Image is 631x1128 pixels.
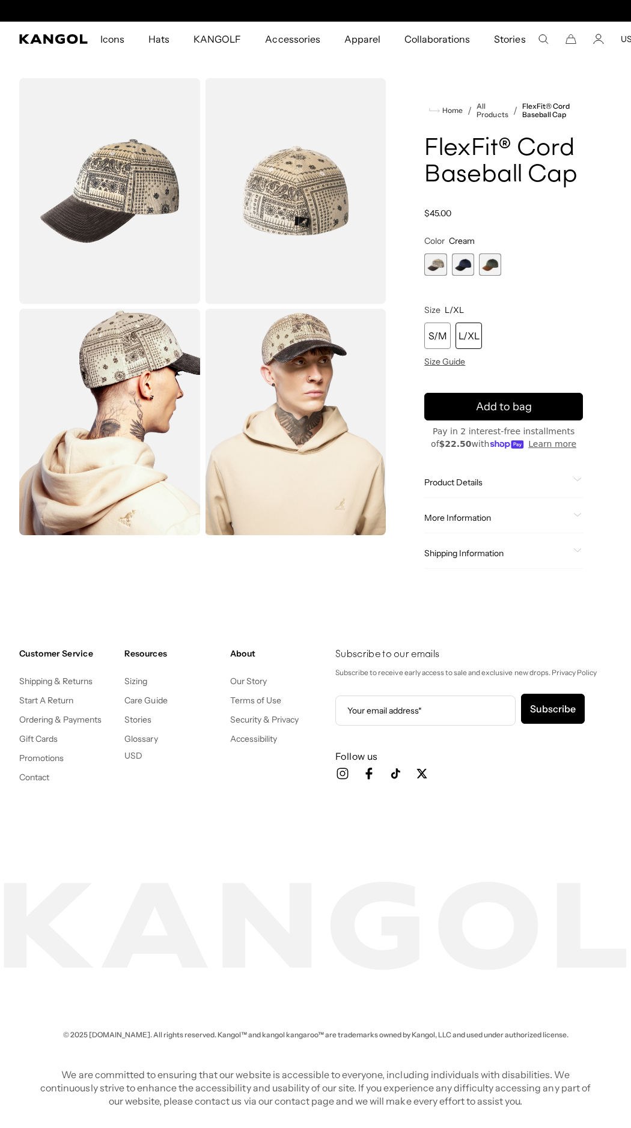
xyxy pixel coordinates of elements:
[205,78,386,304] img: color-cream
[424,253,447,276] label: Cream
[424,305,440,315] span: Size
[19,676,93,687] a: Shipping & Returns
[335,648,612,661] h4: Subscribe to our emails
[192,6,439,16] slideshow-component: Announcement bar
[335,750,612,763] h3: Follow us
[192,6,439,16] div: Announcement
[230,714,299,725] a: Security & Privacy
[100,22,124,56] span: Icons
[429,105,463,116] a: Home
[265,22,320,56] span: Accessories
[136,22,181,56] a: Hats
[424,393,583,420] button: Add to bag
[332,22,392,56] a: Apparel
[19,714,102,725] a: Ordering & Payments
[19,78,386,535] product-gallery: Gallery Viewer
[476,399,532,415] span: Add to bag
[424,136,583,189] h1: FlexFit® Cord Baseball Cap
[424,253,447,276] div: 1 of 3
[19,772,49,783] a: Contact
[37,1068,594,1108] p: We are committed to ensuring that our website is accessible to everyone, including individuals wi...
[424,512,569,523] span: More Information
[424,235,445,246] span: Color
[181,22,253,56] a: KANGOLF
[19,34,88,44] a: Kangol
[192,6,439,16] div: 1 of 2
[194,22,241,56] span: KANGOLF
[335,666,612,679] p: Subscribe to receive early access to sale and exclusive new drops. Privacy Policy
[521,694,585,724] button: Subscribe
[538,34,549,44] summary: Search here
[230,695,281,706] a: Terms of Use
[124,676,147,687] a: Sizing
[124,733,157,744] a: Glossary
[124,750,142,761] button: USD
[205,309,386,535] img: cream
[253,22,332,56] a: Accessories
[445,305,464,315] span: L/XL
[479,253,501,276] label: Olive
[19,733,58,744] a: Gift Cards
[124,648,220,659] h4: Resources
[463,103,472,118] li: /
[424,356,465,367] span: Size Guide
[449,235,475,246] span: Cream
[424,548,569,559] span: Shipping Information
[424,477,569,488] span: Product Details
[494,22,525,56] span: Stories
[482,22,537,56] a: Stories
[344,22,380,56] span: Apparel
[424,102,583,119] nav: breadcrumbs
[19,753,64,763] a: Promotions
[477,102,508,119] a: All Products
[593,34,604,44] a: Account
[424,323,451,349] div: S/M
[452,253,474,276] div: 2 of 3
[19,78,200,304] img: color-cream
[456,323,482,349] div: L/XL
[19,695,73,706] a: Start A Return
[392,22,482,56] a: Collaborations
[522,102,583,119] a: FlexFit® Cord Baseball Cap
[148,22,169,56] span: Hats
[479,253,501,276] div: 3 of 3
[230,676,267,687] a: Our Story
[124,695,167,706] a: Care Guide
[452,253,474,276] label: Navy
[508,103,517,118] li: /
[19,309,200,535] img: cream
[88,22,136,56] a: Icons
[230,733,277,744] a: Accessibility
[404,22,470,56] span: Collaborations
[124,714,151,725] a: Stories
[565,34,576,44] button: Cart
[230,648,326,659] h4: About
[440,106,463,115] span: Home
[424,208,451,219] span: $45.00
[19,648,115,659] h4: Customer Service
